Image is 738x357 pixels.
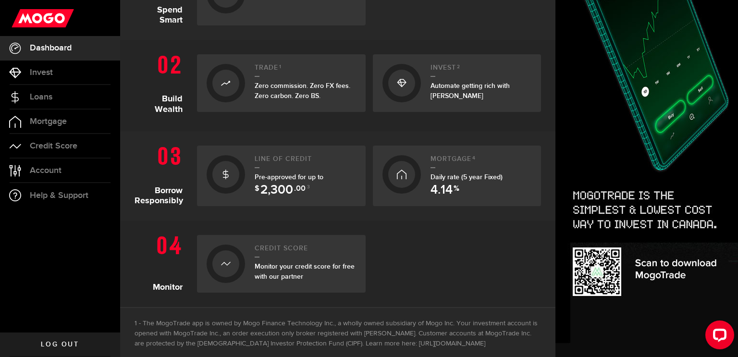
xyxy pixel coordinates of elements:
[294,185,306,197] span: .00
[472,155,476,161] sup: 4
[30,166,61,175] span: Account
[430,184,453,197] span: 4.14
[135,49,190,117] h1: Build Wealth
[30,117,67,126] span: Mortgage
[197,235,366,293] a: Credit ScoreMonitor your credit score for free with our partner
[430,155,532,168] h2: Mortgage
[373,54,541,112] a: Invest2Automate getting rich with [PERSON_NAME]
[30,68,53,77] span: Invest
[30,142,77,150] span: Credit Score
[454,185,459,197] span: %
[135,319,541,349] li: The MogoTrade app is owned by Mogo Finance Technology Inc., a wholly owned subsidiary of Mogo Inc...
[698,317,738,357] iframe: LiveChat chat widget
[255,82,350,100] span: Zero commission. Zero FX fees. Zero carbon. Zero BS.
[255,185,259,197] span: $
[430,64,532,77] h2: Invest
[197,54,366,112] a: Trade1Zero commission. Zero FX fees. Zero carbon. Zero BS.
[457,64,460,70] sup: 2
[135,230,190,293] h1: Monitor
[255,245,356,258] h2: Credit Score
[255,173,323,191] span: Pre-approved for up to
[30,191,88,200] span: Help & Support
[279,64,282,70] sup: 1
[41,341,79,348] span: Log out
[255,64,356,77] h2: Trade
[373,146,541,206] a: Mortgage4Daily rate (5 year Fixed) 4.14 %
[255,262,355,281] span: Monitor your credit score for free with our partner
[430,82,510,100] span: Automate getting rich with [PERSON_NAME]
[30,93,52,101] span: Loans
[135,141,190,206] h1: Borrow Responsibly
[260,184,293,197] span: 2,300
[197,146,366,206] a: Line of creditPre-approved for up to $ 2,300 .00 3
[30,44,72,52] span: Dashboard
[430,173,503,181] span: Daily rate (5 year Fixed)
[307,184,310,190] sup: 3
[255,155,356,168] h2: Line of credit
